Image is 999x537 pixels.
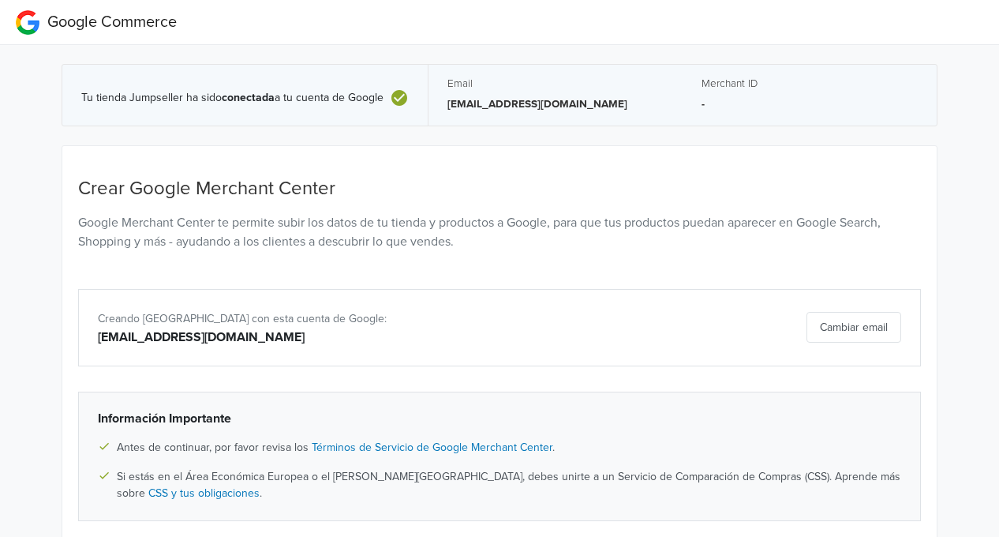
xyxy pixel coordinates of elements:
[702,77,918,90] h5: Merchant ID
[447,96,664,112] p: [EMAIL_ADDRESS][DOMAIN_NAME]
[81,92,384,105] span: Tu tienda Jumpseller ha sido a tu cuenta de Google
[78,213,921,251] p: Google Merchant Center te permite subir los datos de tu tienda y productos a Google, para que tus...
[47,13,177,32] span: Google Commerce
[447,77,664,90] h5: Email
[117,439,555,456] span: Antes de continuar, por favor revisa los .
[222,91,275,104] b: conectada
[98,312,387,325] span: Creando [GEOGRAPHIC_DATA] con esta cuenta de Google:
[117,468,901,501] span: Si estás en el Área Económica Europea o el [PERSON_NAME][GEOGRAPHIC_DATA], debes unirte a un Serv...
[98,328,626,347] div: [EMAIL_ADDRESS][DOMAIN_NAME]
[98,411,901,426] h6: Información Importante
[702,96,918,112] p: -
[78,178,921,201] h4: Crear Google Merchant Center
[806,312,901,343] button: Cambiar email
[312,441,552,454] a: Términos de Servicio de Google Merchant Center
[148,486,260,500] a: CSS y tus obligaciones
